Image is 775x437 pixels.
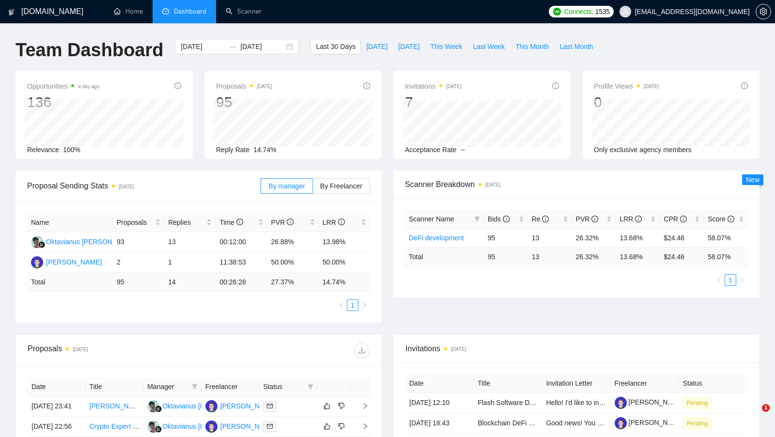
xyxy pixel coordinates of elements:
th: Replies [164,213,216,232]
img: c1Xuittenw2sFQBlZhJmvGyctEysf_Lt_f4dC5oVmcvV1aAXsFcICvi970CVWv_nPj [615,417,627,429]
td: 13 [528,247,572,266]
a: Pending [683,399,716,406]
span: Invitations [405,80,462,92]
button: right [358,299,370,311]
td: 50.00% [267,252,319,273]
time: [DATE] [257,84,272,89]
span: Dashboard [174,7,206,16]
span: Pending [683,398,712,408]
img: gigradar-bm.png [155,426,162,433]
img: upwork-logo.png [553,8,561,16]
span: info-circle [542,216,549,222]
td: 13 [528,228,572,247]
a: [PERSON_NAME] [615,398,684,406]
span: LRR [620,215,642,223]
td: 1 [164,252,216,273]
span: Relevance [27,146,59,154]
span: CPR [664,215,686,223]
span: info-circle [728,216,734,222]
td: 11:38:53 [216,252,267,273]
li: Next Page [736,274,748,286]
span: Scanner Breakdown [405,178,748,190]
div: Oktavianus [PERSON_NAME] Tape [162,421,270,432]
span: download [355,346,369,354]
td: 50.00% [319,252,370,273]
td: 58.07 % [704,247,748,266]
span: swap-right [229,43,236,50]
td: 58.07% [704,228,748,247]
span: Last 30 Days [316,41,356,52]
span: info-circle [174,82,181,89]
button: This Month [510,39,554,54]
span: LRR [323,218,345,226]
span: info-circle [680,216,687,222]
iframe: Intercom live chat [742,404,765,427]
span: Reply Rate [216,146,249,154]
span: filter [306,379,315,394]
span: New [746,176,759,184]
span: By Freelancer [320,182,362,190]
span: right [354,403,369,409]
span: to [229,43,236,50]
span: info-circle [503,216,510,222]
span: This Month [515,41,549,52]
a: Pending [683,419,716,427]
img: MV [31,256,43,268]
td: 13.68 % [616,247,660,266]
img: MV [205,400,217,412]
a: [PERSON_NAME] Bot Development High-Frequency Trading [90,402,274,410]
img: c1Xuittenw2sFQBlZhJmvGyctEysf_Lt_f4dC5oVmcvV1aAXsFcICvi970CVWv_nPj [615,397,627,409]
li: Next Page [358,299,370,311]
th: Manager [143,377,201,396]
span: info-circle [552,82,559,89]
td: 27.37 % [267,273,319,292]
li: Previous Page [335,299,347,311]
span: Manager [147,381,188,392]
li: 1 [725,274,736,286]
span: filter [192,384,198,390]
span: info-circle [591,216,598,222]
span: Bids [488,215,510,223]
span: info-circle [363,82,370,89]
th: Title [474,374,542,393]
span: dashboard [162,8,169,15]
span: Only exclusive agency members [594,146,692,154]
td: Total [27,273,113,292]
time: a day ago [78,84,99,89]
a: 1 [347,300,358,311]
img: gigradar-bm.png [155,406,162,412]
td: $24.46 [660,228,704,247]
time: [DATE] [119,184,134,189]
span: mail [267,403,273,409]
a: MV[PERSON_NAME] [205,402,276,409]
span: Connects: [564,6,593,17]
div: Oktavianus [PERSON_NAME] Tape [162,401,270,411]
span: 100% [63,146,80,154]
span: Scanner Name [409,215,454,223]
div: Proposals [28,343,199,358]
img: OO [147,400,159,412]
span: Last Week [473,41,505,52]
th: Freelancer [611,374,679,393]
td: Flash Software Development for Flash USDT TRC20 / ECR20 and BTC [474,393,542,413]
h1: Team Dashboard [15,39,163,62]
button: left [713,274,725,286]
span: Last Month [559,41,593,52]
span: PVR [271,218,294,226]
td: Solana Sniper Bot Development High-Frequency Trading [86,396,144,417]
a: Crypto Expert Needed for Secure Tether (TRC-20) Acquisition – Long-Term Opportunity Possible [90,422,379,430]
td: 95 [484,228,528,247]
td: $ 24.46 [660,247,704,266]
a: OOOktavianus [PERSON_NAME] Tape [147,422,270,430]
td: 2 [113,252,164,273]
td: 13.98% [319,232,370,252]
span: Score [708,215,734,223]
span: filter [190,379,200,394]
button: download [354,343,370,358]
li: 1 [347,299,358,311]
time: [DATE] [446,84,461,89]
th: Date [405,374,474,393]
span: [DATE] [398,41,419,52]
span: user [622,8,629,15]
span: 14.74% [253,146,276,154]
